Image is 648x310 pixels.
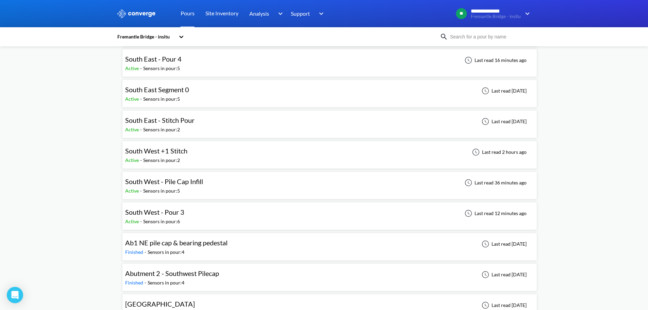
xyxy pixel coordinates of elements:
[125,96,140,102] span: Active
[122,271,537,277] a: Abutment 2 - Southwest PilecapFinished-Sensors in pour:4Last read [DATE]
[125,116,195,124] span: South East - Stitch Pour
[448,33,530,40] input: Search for a pour by name
[125,177,203,185] span: South West - Pile Cap Infill
[478,240,529,248] div: Last read [DATE]
[122,241,537,246] a: Ab1 NE pile cap & bearing pedestalFinished-Sensors in pour:4Last read [DATE]
[125,249,145,255] span: Finished
[125,157,140,163] span: Active
[148,248,184,256] div: Sensors in pour: 4
[143,187,180,195] div: Sensors in pour: 5
[461,56,529,64] div: Last read 16 minutes ago
[143,95,180,103] div: Sensors in pour: 5
[122,302,537,308] a: [GEOGRAPHIC_DATA]Finished-Sensors in pour:7Last read [DATE]
[471,14,521,19] span: Fremantle Bridge - insitu
[140,65,143,71] span: -
[125,147,187,155] span: South West +1 Stitch
[125,218,140,224] span: Active
[125,280,145,285] span: Finished
[125,85,189,94] span: South East Segment 0
[478,301,529,309] div: Last read [DATE]
[140,96,143,102] span: -
[140,218,143,224] span: -
[125,269,219,277] span: Abutment 2 - Southwest Pilecap
[468,148,529,156] div: Last read 2 hours ago
[461,209,529,217] div: Last read 12 minutes ago
[125,65,140,71] span: Active
[122,179,537,185] a: South West - Pile Cap InfillActive-Sensors in pour:5Last read 36 minutes ago
[125,127,140,132] span: Active
[461,179,529,187] div: Last read 36 minutes ago
[122,57,537,63] a: South East - Pour 4Active-Sensors in pour:5Last read 16 minutes ago
[7,287,23,303] div: Open Intercom Messenger
[148,279,184,287] div: Sensors in pour: 4
[478,117,529,126] div: Last read [DATE]
[122,149,537,154] a: South West +1 StitchActive-Sensors in pour:2Last read 2 hours ago
[140,157,143,163] span: -
[117,33,175,40] div: Fremantle Bridge - insitu
[140,188,143,194] span: -
[249,9,269,18] span: Analysis
[117,9,156,18] img: logo_ewhite.svg
[125,300,195,308] span: [GEOGRAPHIC_DATA]
[315,10,326,18] img: downArrow.svg
[478,87,529,95] div: Last read [DATE]
[122,210,537,216] a: South West - Pour 3Active-Sensors in pour:6Last read 12 minutes ago
[125,55,182,63] span: South East - Pour 4
[122,87,537,93] a: South East Segment 0Active-Sensors in pour:5Last read [DATE]
[143,126,180,133] div: Sensors in pour: 2
[140,127,143,132] span: -
[478,271,529,279] div: Last read [DATE]
[440,33,448,41] img: icon-search.svg
[125,188,140,194] span: Active
[125,239,228,247] span: Ab1 NE pile cap & bearing pedestal
[521,10,532,18] img: downArrow.svg
[145,249,148,255] span: -
[122,118,537,124] a: South East - Stitch PourActive-Sensors in pour:2Last read [DATE]
[145,280,148,285] span: -
[143,157,180,164] div: Sensors in pour: 2
[143,65,180,72] div: Sensors in pour: 5
[125,208,184,216] span: South West - Pour 3
[291,9,310,18] span: Support
[143,218,180,225] div: Sensors in pour: 6
[273,10,284,18] img: downArrow.svg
